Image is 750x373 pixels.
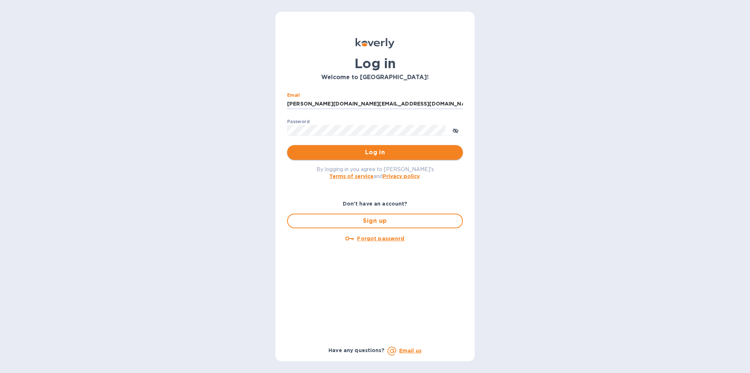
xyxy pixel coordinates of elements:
[293,148,457,157] span: Log in
[383,173,420,179] a: Privacy policy
[357,236,404,241] u: Forgot password
[287,119,309,124] label: Password
[316,166,434,179] span: By logging in you agree to [PERSON_NAME]'s and .
[356,38,394,48] img: Koverly
[287,56,463,71] h1: Log in
[329,173,374,179] a: Terms of service
[448,123,463,137] button: toggle password visibility
[287,74,463,81] h3: Welcome to [GEOGRAPHIC_DATA]!
[287,99,463,110] input: Enter email address
[343,201,408,207] b: Don't have an account?
[287,93,300,97] label: Email
[399,348,422,354] a: Email us
[328,347,385,353] b: Have any questions?
[287,145,463,160] button: Log in
[287,214,463,228] button: Sign up
[294,217,456,225] span: Sign up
